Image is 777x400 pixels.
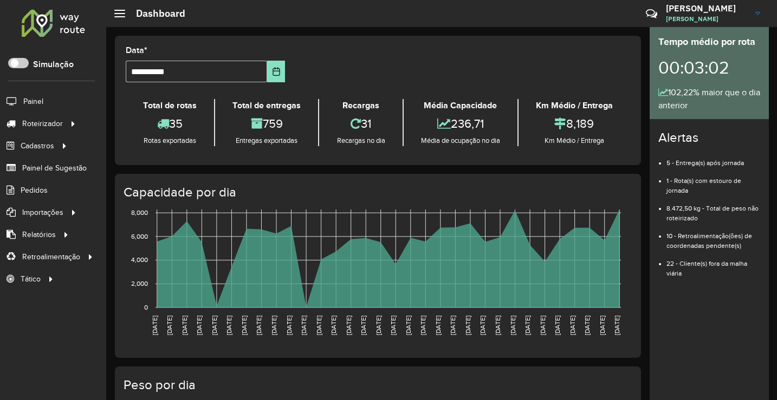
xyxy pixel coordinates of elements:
[21,273,41,285] span: Tático
[360,316,367,335] text: [DATE]
[128,112,211,135] div: 35
[22,162,87,174] span: Painel de Sugestão
[322,99,399,112] div: Recargas
[666,168,760,195] li: 1 - Rota(s) com estouro de jornada
[539,316,546,335] text: [DATE]
[613,316,620,335] text: [DATE]
[554,316,561,335] text: [DATE]
[286,316,293,335] text: [DATE]
[267,61,285,82] button: Choose Date
[270,316,277,335] text: [DATE]
[21,140,54,152] span: Cadastros
[569,316,576,335] text: [DATE]
[124,377,630,393] h4: Peso por dia
[405,316,412,335] text: [DATE]
[322,112,399,135] div: 31
[166,316,173,335] text: [DATE]
[218,99,315,112] div: Total de entregas
[218,112,315,135] div: 759
[658,49,760,86] div: 00:03:02
[479,316,486,335] text: [DATE]
[521,112,627,135] div: 8,189
[255,316,262,335] text: [DATE]
[144,304,148,311] text: 0
[666,223,760,251] li: 10 - Retroalimentação(ões) de coordenadas pendente(s)
[315,316,322,335] text: [DATE]
[322,135,399,146] div: Recargas no dia
[449,316,456,335] text: [DATE]
[406,135,515,146] div: Média de ocupação no dia
[419,316,426,335] text: [DATE]
[211,316,218,335] text: [DATE]
[131,233,148,240] text: 6,000
[33,58,74,71] label: Simulação
[21,185,48,196] span: Pedidos
[390,316,397,335] text: [DATE]
[181,316,188,335] text: [DATE]
[196,316,203,335] text: [DATE]
[666,3,747,14] h3: [PERSON_NAME]
[23,96,43,107] span: Painel
[406,112,515,135] div: 236,71
[375,316,382,335] text: [DATE]
[524,316,531,335] text: [DATE]
[241,316,248,335] text: [DATE]
[516,3,630,32] div: Críticas? Dúvidas? Elogios? Sugestões? Entre em contato conosco!
[131,257,148,264] text: 4,000
[494,316,501,335] text: [DATE]
[521,99,627,112] div: Km Médio / Entrega
[406,99,515,112] div: Média Capacidade
[22,229,56,240] span: Relatórios
[658,35,760,49] div: Tempo médio por rota
[509,316,516,335] text: [DATE]
[218,135,315,146] div: Entregas exportadas
[22,251,80,263] span: Retroalimentação
[128,135,211,146] div: Rotas exportadas
[658,86,760,112] div: 102,22% maior que o dia anterior
[330,316,337,335] text: [DATE]
[124,185,630,200] h4: Capacidade por dia
[666,251,760,278] li: 22 - Cliente(s) fora da malha viária
[435,316,442,335] text: [DATE]
[131,209,148,216] text: 8,000
[666,195,760,223] li: 8.472,50 kg - Total de peso não roteirizado
[22,207,63,218] span: Importações
[658,130,760,146] h4: Alertas
[22,118,63,129] span: Roteirizador
[125,8,185,19] h2: Dashboard
[640,2,663,25] a: Contato Rápido
[345,316,352,335] text: [DATE]
[666,14,747,24] span: [PERSON_NAME]
[126,44,147,57] label: Data
[464,316,471,335] text: [DATE]
[666,150,760,168] li: 5 - Entrega(s) após jornada
[300,316,307,335] text: [DATE]
[584,316,591,335] text: [DATE]
[599,316,606,335] text: [DATE]
[151,316,158,335] text: [DATE]
[521,135,627,146] div: Km Médio / Entrega
[128,99,211,112] div: Total de rotas
[225,316,232,335] text: [DATE]
[131,280,148,287] text: 2,000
